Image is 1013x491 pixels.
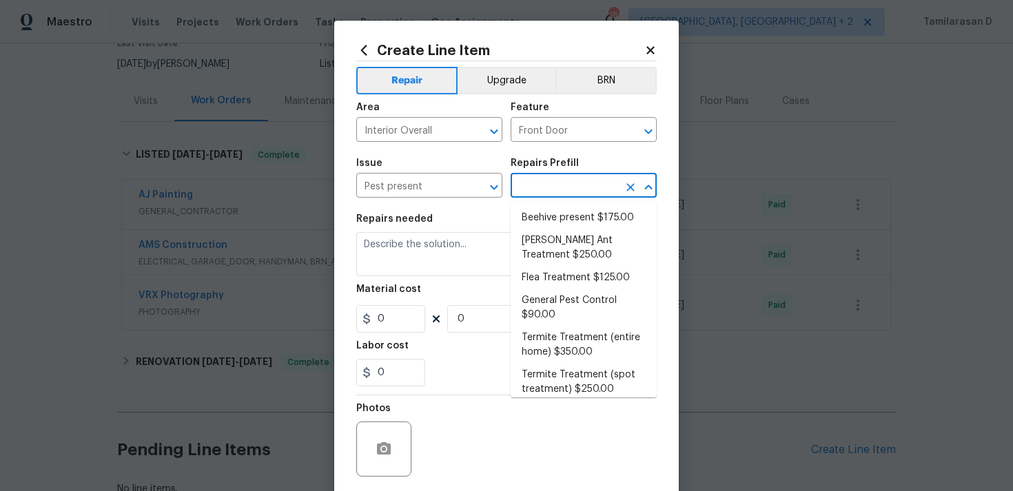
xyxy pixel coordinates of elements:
[484,122,504,141] button: Open
[458,67,556,94] button: Upgrade
[356,43,644,58] h2: Create Line Item
[356,284,421,294] h5: Material cost
[639,178,658,197] button: Close
[511,267,657,289] li: Flea Treatment $125.00
[511,326,657,364] li: Termite Treatment (entire home) $350.00
[356,103,380,112] h5: Area
[555,67,657,94] button: BRN
[511,364,657,401] li: Termite Treatment (spot treatment) $250.00
[484,178,504,197] button: Open
[621,178,640,197] button: Clear
[511,103,549,112] h5: Feature
[356,158,382,168] h5: Issue
[511,158,579,168] h5: Repairs Prefill
[356,67,458,94] button: Repair
[356,214,433,224] h5: Repairs needed
[356,341,409,351] h5: Labor cost
[511,229,657,267] li: [PERSON_NAME] Ant Treatment $250.00
[639,122,658,141] button: Open
[511,207,657,229] li: Beehive present $175.00
[511,289,657,326] li: General Pest Control $90.00
[356,404,391,413] h5: Photos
